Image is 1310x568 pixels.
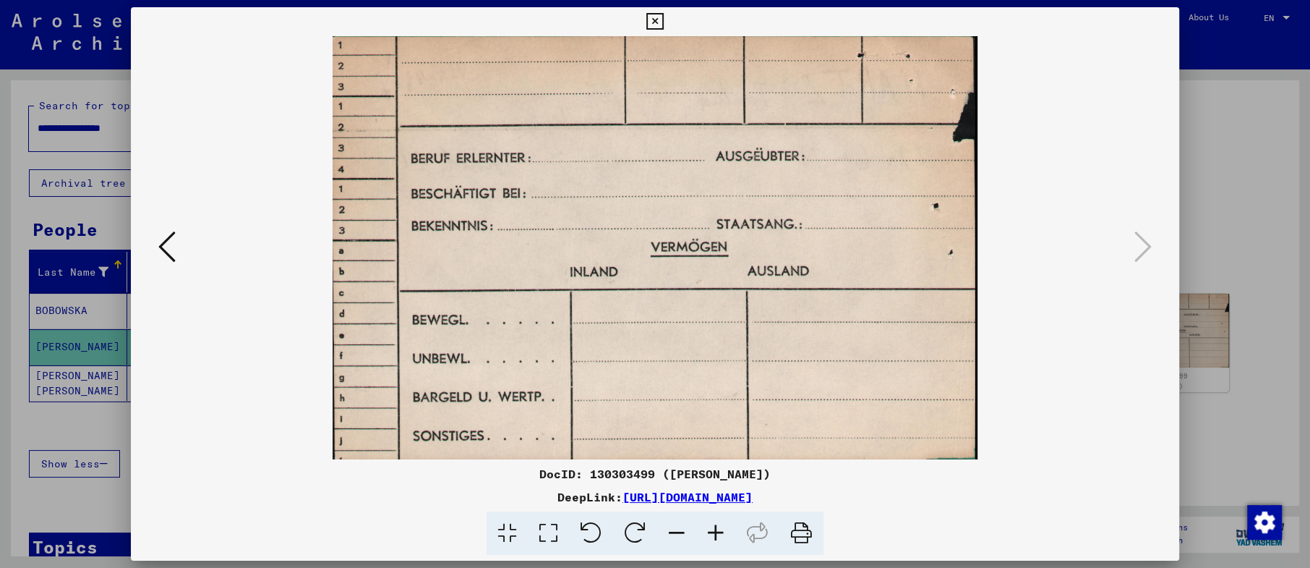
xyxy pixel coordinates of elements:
[1247,505,1282,540] img: Change consent
[131,488,1179,506] div: DeepLink:
[131,465,1179,483] div: DocID: 130303499 ([PERSON_NAME])
[180,36,1130,459] img: 004.jpg
[622,490,753,504] a: [URL][DOMAIN_NAME]
[1246,504,1281,539] div: Change consent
